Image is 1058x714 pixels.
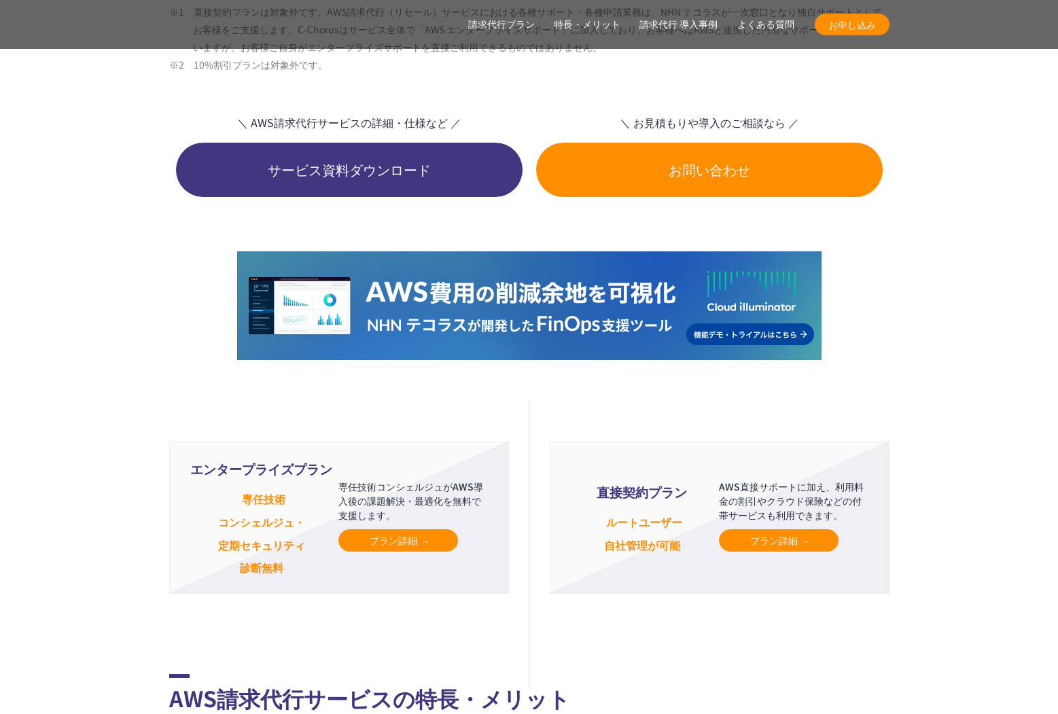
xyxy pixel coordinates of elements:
span: ＼ お見積もりや導入のご相談なら ／ [536,114,883,130]
p: AWS直接サポートに加え、利用料金の割引やクラウド保険などの付帯サービスも利用できます。 [719,480,868,522]
span: ＼ AWS請求代行サービスの詳細・仕様など ／ [176,114,523,130]
a: 特長・メリット [554,18,620,32]
li: ※1 直接契約プランは対象外です。AWS請求代行（リセール）サービスにおける各種サポート・各種申請業務は、NHN テコラスが一次窓口となり独自サポートとしてお客様をご支援します。C-Chorus... [193,3,889,56]
img: 正しいクラウド財務管理でAWS費用の大幅削減を NHN テコラスが開発したFinOps支援ツール Cloud Illuminator [237,251,822,360]
li: ※2 10%割引プランは対象外です。 [193,56,889,73]
small: ルートユーザー 自社管理が可能 [604,514,683,553]
a: よくある質問 [737,18,794,32]
a: お申し込み [815,14,889,35]
a: 請求代行プラン [468,18,535,32]
small: 専任技術 コンシェルジュ・ 定期セキュリティ 診断無料 [218,490,305,575]
h2: AWS請求代行サービスの特長・メリット [169,674,889,714]
p: 専任技術コンシェルジュがAWS導入後の課題解決・最適化を無料で支援します。 [338,480,488,522]
span: サービス資料ダウンロード [176,160,523,180]
span: プラン詳細 [750,533,807,548]
a: 請求代行 導入事例 [639,18,718,32]
a: お問い合わせ [536,143,883,197]
span: エンタープライズプラン [190,459,333,479]
span: お申し込み [815,18,889,32]
span: お問い合わせ [536,160,883,180]
a: プラン詳細 [338,529,458,552]
span: 直接契約プラン [571,482,713,502]
span: プラン詳細 [370,533,427,548]
a: プラン詳細 [719,529,839,552]
a: サービス資料ダウンロード [176,143,523,197]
